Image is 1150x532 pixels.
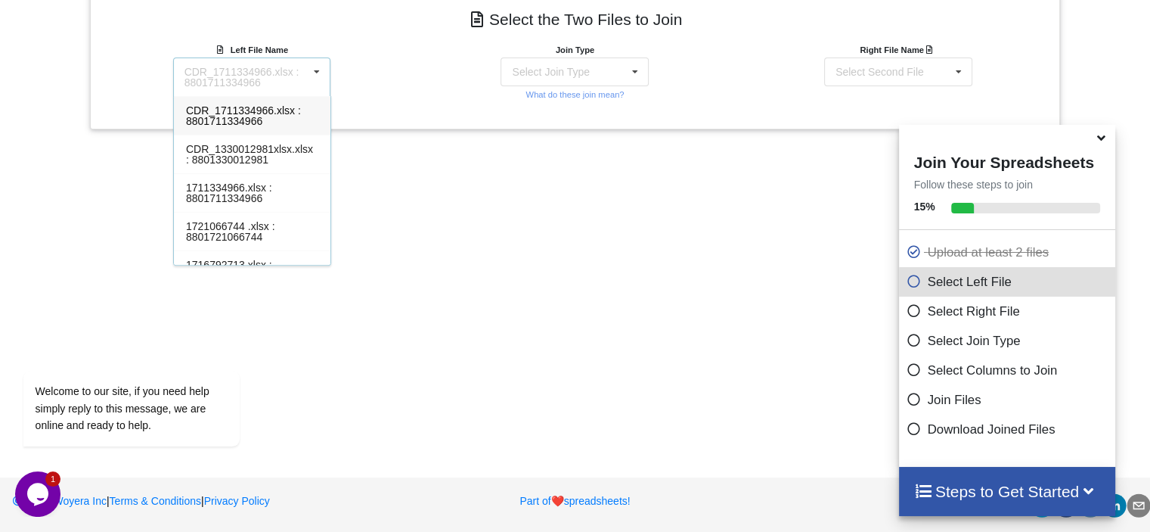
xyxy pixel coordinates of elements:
[231,45,288,54] b: Left File Name
[907,420,1112,439] p: Download Joined Files
[907,272,1112,291] p: Select Left File
[186,182,272,204] span: 1711334966.xlsx : 8801711334966
[519,495,630,507] a: Part ofheartspreadsheets!
[907,302,1112,321] p: Select Right File
[1054,493,1078,518] div: facebook
[1102,493,1127,518] div: linkedin
[551,495,564,507] span: heart
[907,361,1112,380] p: Select Columns to Join
[184,67,308,88] div: CDR_1711334966.xlsx : 8801711334966
[1078,493,1102,518] div: reddit
[15,234,287,464] iframe: chat widget
[204,495,270,507] a: Privacy Policy
[907,243,1112,262] p: Upload at least 2 files
[186,104,301,127] span: CDR_1711334966.xlsx : 8801711334966
[914,482,1101,501] h4: Steps to Get Started
[907,390,1112,409] p: Join Files
[110,495,201,507] a: Terms & Conditions
[914,201,935,213] b: 15 %
[186,220,275,243] span: 1721066744 .xlsx : 8801721066744
[101,2,1049,36] h4: Select the Two Files to Join
[1030,493,1054,518] div: twitter
[11,495,107,507] a: 2025Woyera Inc
[899,177,1116,192] p: Follow these steps to join
[186,143,313,166] span: CDR_1330012981xlsx.xlsx : 8801330012981
[899,149,1116,172] h4: Join Your Spreadsheets
[835,67,924,77] div: Select Second File
[907,331,1112,350] p: Select Join Type
[860,45,936,54] b: Right File Name
[525,90,624,99] small: What do these join mean?
[512,67,589,77] div: Select Join Type
[15,471,64,517] iframe: chat widget
[11,493,376,509] p: | |
[556,45,594,54] b: Join Type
